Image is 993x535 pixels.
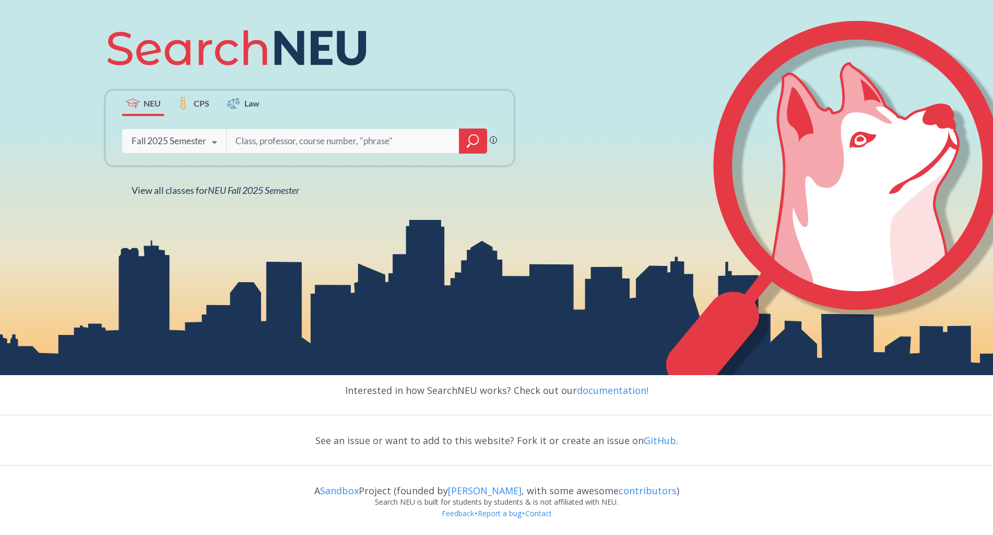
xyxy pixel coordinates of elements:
span: NEU Fall 2025 Semester [208,184,299,196]
span: CPS [194,97,209,109]
a: contributors [619,484,677,497]
a: Contact [525,508,552,518]
input: Class, professor, course number, "phrase" [234,130,452,152]
svg: magnifying glass [467,134,479,148]
span: View all classes for [132,184,299,196]
a: [PERSON_NAME] [448,484,522,497]
a: Report a bug [477,508,522,518]
a: Sandbox [320,484,359,497]
div: Fall 2025 Semester [132,135,206,147]
span: NEU [144,97,161,109]
div: magnifying glass [459,129,487,154]
a: GitHub [644,434,676,447]
span: Law [244,97,259,109]
a: documentation! [577,384,648,397]
a: Feedback [441,508,475,518]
